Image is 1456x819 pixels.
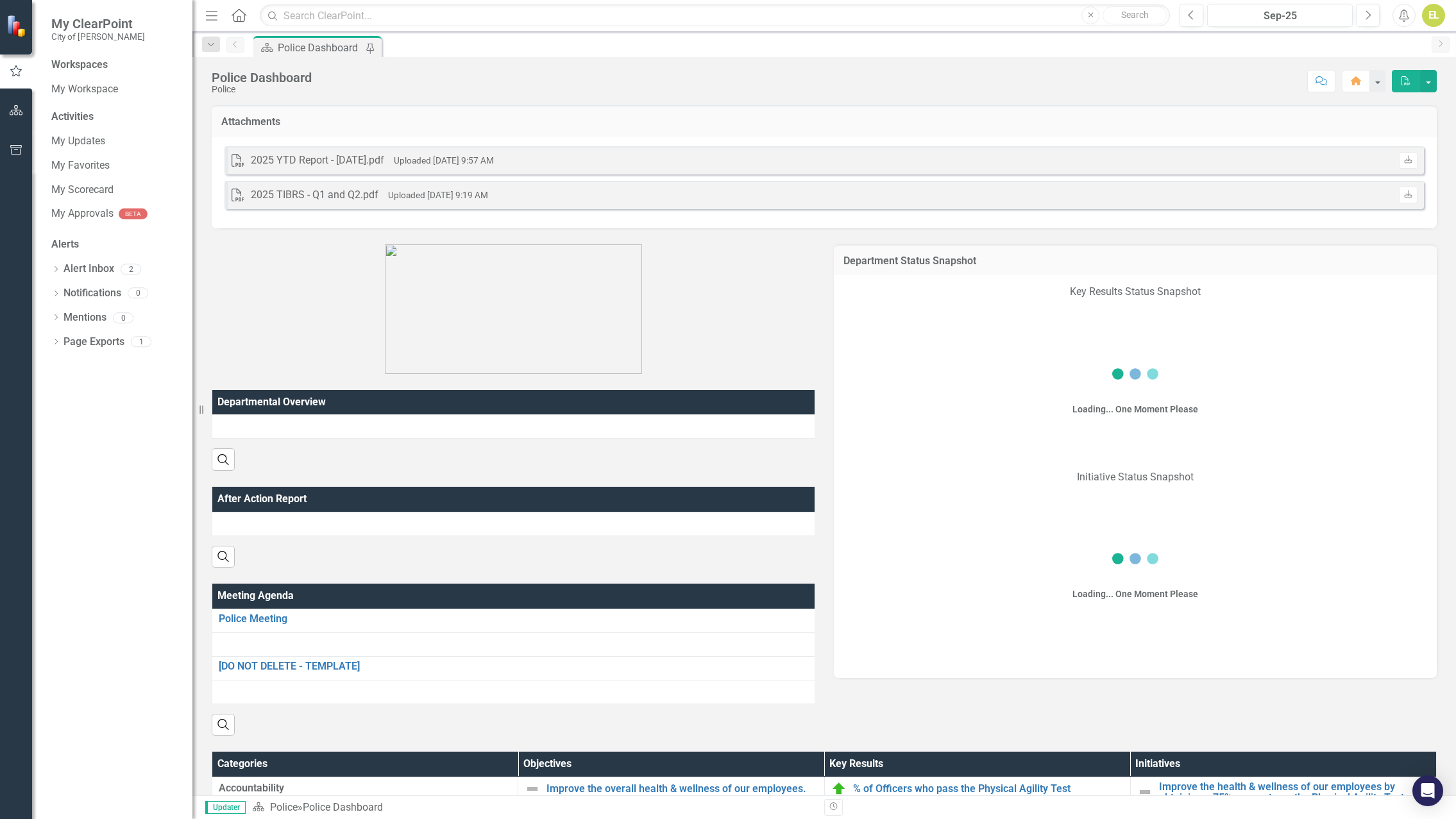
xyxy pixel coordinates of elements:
[546,783,817,795] a: Improve the overall health & wellness of our employees.
[278,40,362,56] div: Police Dashboard
[63,335,124,350] a: Page Exports
[6,15,29,37] img: ClearPoint Strategy
[518,777,824,807] td: Double-Click to Edit Right Click for Context Menu
[1212,8,1348,24] div: Sep-25
[385,244,642,374] img: COB-New-Logo-Sig-300px.png
[270,801,298,813] a: Police
[51,58,108,72] div: Workspaces
[63,262,114,276] a: Alert Inbox
[212,609,821,632] td: Double-Click to Edit Right Click for Context Menu
[51,31,145,42] small: City of [PERSON_NAME]
[843,255,1427,267] h3: Department Status Snapshot
[63,310,106,325] a: Mentions
[121,264,141,274] div: 2
[1137,784,1153,800] img: Not Defined
[212,415,821,439] td: Double-Click to Edit
[394,155,494,165] small: Uploaded [DATE] 9:57 AM
[303,801,383,813] div: Police Dashboard
[847,285,1424,302] p: Key Results Status Snapshot
[251,153,384,168] div: 2025 YTD Report - [DATE].pdf
[847,468,1424,487] p: Initiative Status Snapshot
[51,237,180,252] div: Alerts
[119,208,148,219] div: BETA
[853,783,1124,795] a: % of Officers who pass the Physical Agility Test
[205,801,246,814] span: Updater
[131,337,151,348] div: 1
[1130,777,1436,807] td: Double-Click to Edit Right Click for Context Menu
[260,4,1170,27] input: Search ClearPoint...
[1207,4,1353,27] button: Sep-25
[219,781,511,796] span: Accountability
[51,110,180,124] div: Activities
[212,85,312,94] div: Police
[51,183,180,198] a: My Scorecard
[388,190,488,200] small: Uploaded [DATE] 9:19 AM
[831,781,847,797] img: On Target
[252,800,815,815] div: »
[1159,781,1430,804] a: Improve the health & wellness of our employees by obtaining a 75% pass rate on the Physical Agili...
[219,613,814,625] a: Police Meeting
[1072,403,1198,416] div: Loading... One Moment Please
[128,288,148,299] div: 0
[219,661,814,672] a: [DO NOT DELETE - TEMPLATE]
[212,71,312,85] div: Police Dashboard
[1121,10,1149,20] span: Search
[251,188,378,203] div: 2025 TIBRS - Q1 and Q2.pdf
[51,16,145,31] span: My ClearPoint
[525,781,540,797] img: Not Defined
[212,632,821,656] td: Double-Click to Edit
[63,286,121,301] a: Notifications
[1103,6,1167,24] button: Search
[1072,587,1198,600] div: Loading... One Moment Please
[212,656,821,680] td: Double-Click to Edit Right Click for Context Menu
[212,512,821,536] td: Double-Click to Edit
[113,312,133,323] div: 0
[1422,4,1445,27] button: EL
[1412,775,1443,806] div: Open Intercom Messenger
[212,680,821,704] td: Double-Click to Edit
[221,116,1427,128] h3: Attachments
[51,82,180,97] a: My Workspace
[51,207,114,221] a: My Approvals
[51,158,180,173] a: My Favorites
[824,777,1130,807] td: Double-Click to Edit Right Click for Context Menu
[51,134,180,149] a: My Updates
